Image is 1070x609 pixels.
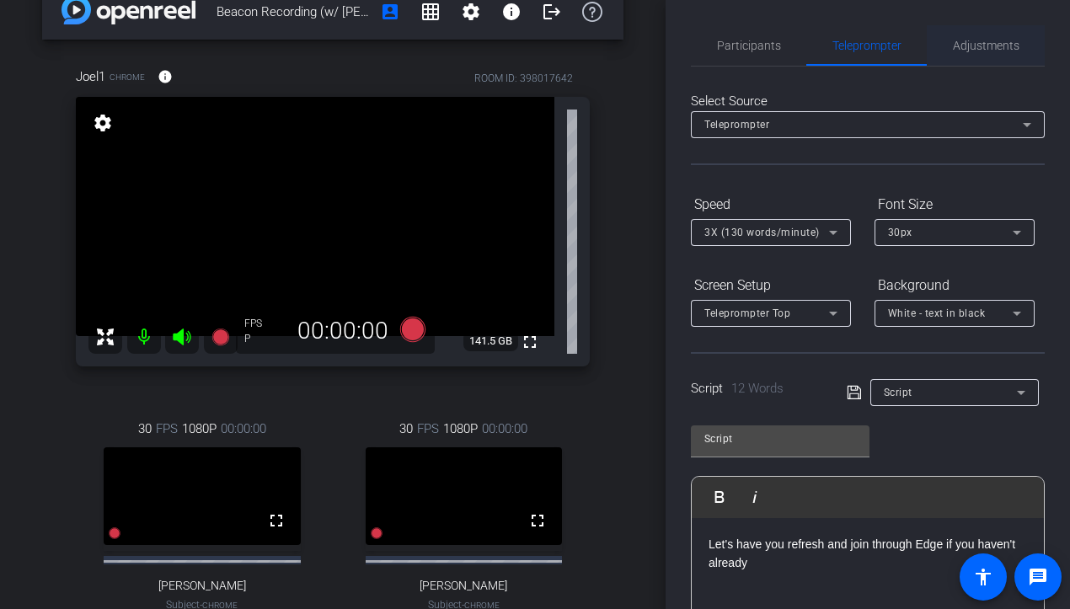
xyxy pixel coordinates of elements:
[286,317,399,345] div: 00:00:00
[973,567,993,587] mat-icon: accessibility
[731,381,784,396] span: 12 Words
[875,271,1035,300] div: Background
[482,419,527,438] span: 00:00:00
[221,419,266,438] span: 00:00:00
[691,271,851,300] div: Screen Setup
[461,2,481,22] mat-icon: settings
[875,190,1035,219] div: Font Size
[266,510,286,531] mat-icon: fullscreen
[474,71,573,86] div: ROOM ID: 398017642
[76,67,105,86] span: Joel1
[704,119,769,131] span: Teleprompter
[463,331,518,351] span: 141.5 GB
[709,535,1027,573] p: Let's have you refresh and join through Edge if you haven't already
[739,480,771,514] button: Italic (⌘I)
[91,113,115,133] mat-icon: settings
[1028,567,1048,587] mat-icon: message
[420,2,441,22] mat-icon: grid_on
[443,419,478,438] span: 1080P
[704,227,820,238] span: 3X (130 words/minute)
[138,419,152,438] span: 30
[158,69,173,84] mat-icon: info
[888,307,986,319] span: White - text in black
[832,40,901,51] span: Teleprompter
[420,579,507,593] span: [PERSON_NAME]
[691,92,1045,111] div: Select Source
[417,419,439,438] span: FPS
[380,2,400,22] mat-icon: account_box
[691,379,823,398] div: Script
[244,318,262,329] span: FPS
[691,190,851,219] div: Speed
[888,227,912,238] span: 30px
[717,40,781,51] span: Participants
[953,40,1019,51] span: Adjustments
[182,419,217,438] span: 1080P
[542,2,562,22] mat-icon: logout
[704,307,790,319] span: Teleprompter Top
[704,429,856,449] input: Title
[158,579,246,593] span: [PERSON_NAME]
[704,480,736,514] button: Bold (⌘B)
[501,2,522,22] mat-icon: info
[884,387,912,398] span: Script
[520,332,540,352] mat-icon: fullscreen
[110,71,145,83] span: Chrome
[527,510,548,531] mat-icon: fullscreen
[156,419,178,438] span: FPS
[399,419,413,438] span: 30
[244,332,286,345] div: P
